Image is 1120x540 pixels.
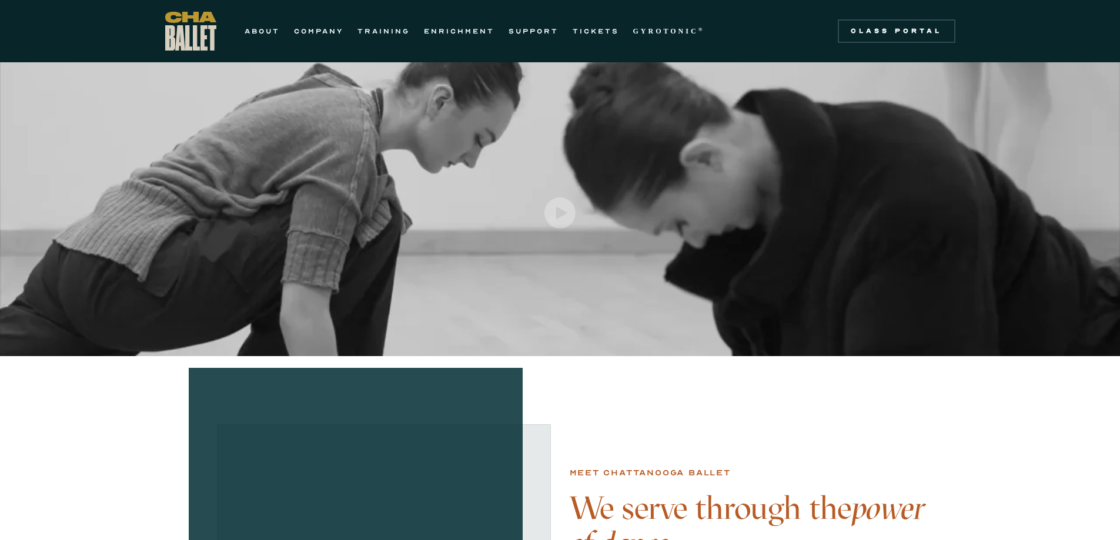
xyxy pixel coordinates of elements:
div: Class Portal [845,26,948,36]
sup: ® [698,26,705,32]
div: Meet chattanooga ballet [570,466,731,480]
a: ENRICHMENT [424,24,494,38]
a: COMPANY [294,24,343,38]
a: Class Portal [838,19,955,43]
a: GYROTONIC® [633,24,705,38]
a: SUPPORT [509,24,559,38]
a: ABOUT [245,24,280,38]
a: TRAINING [357,24,410,38]
a: TICKETS [573,24,619,38]
a: home [165,12,216,51]
strong: GYROTONIC [633,27,698,35]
